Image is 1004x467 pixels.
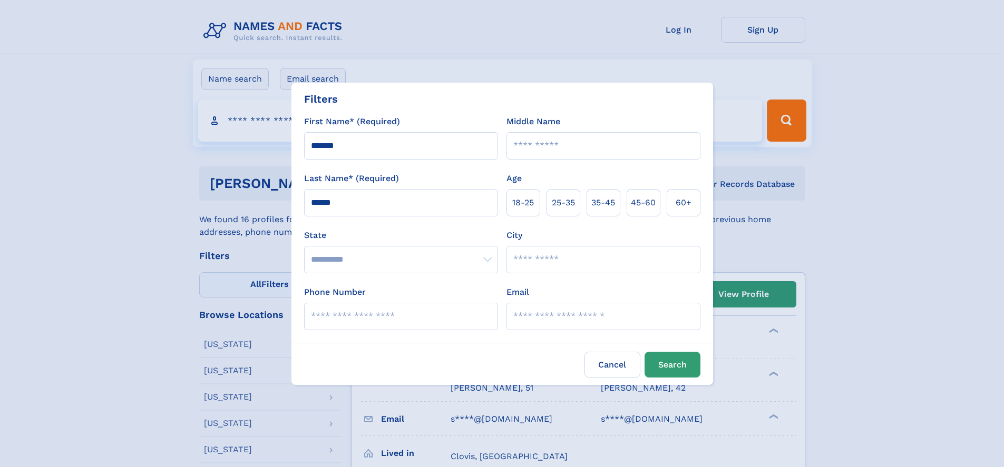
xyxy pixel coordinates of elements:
[506,229,522,242] label: City
[552,196,575,209] span: 25‑35
[304,286,366,299] label: Phone Number
[304,115,400,128] label: First Name* (Required)
[304,229,498,242] label: State
[304,91,338,107] div: Filters
[506,115,560,128] label: Middle Name
[676,196,691,209] span: 60+
[512,196,534,209] span: 18‑25
[506,172,522,185] label: Age
[506,286,529,299] label: Email
[304,172,399,185] label: Last Name* (Required)
[645,352,700,377] button: Search
[631,196,656,209] span: 45‑60
[591,196,615,209] span: 35‑45
[584,352,640,377] label: Cancel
